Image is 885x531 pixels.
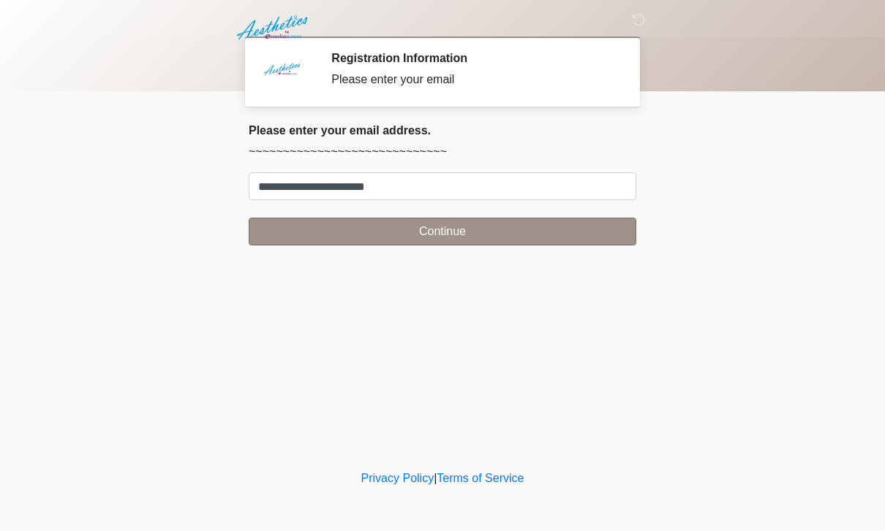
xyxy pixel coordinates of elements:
a: Terms of Service [437,472,524,484]
a: | [434,472,437,484]
button: Continue [249,218,636,245]
img: Aesthetics by Emediate Cure Logo [234,11,314,45]
img: Agent Avatar [260,51,304,95]
h2: Please enter your email address. [249,123,636,137]
a: Privacy Policy [361,472,434,484]
div: Please enter your email [331,71,614,88]
h2: Registration Information [331,51,614,65]
p: ~~~~~~~~~~~~~~~~~~~~~~~~~~~~~ [249,143,636,161]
